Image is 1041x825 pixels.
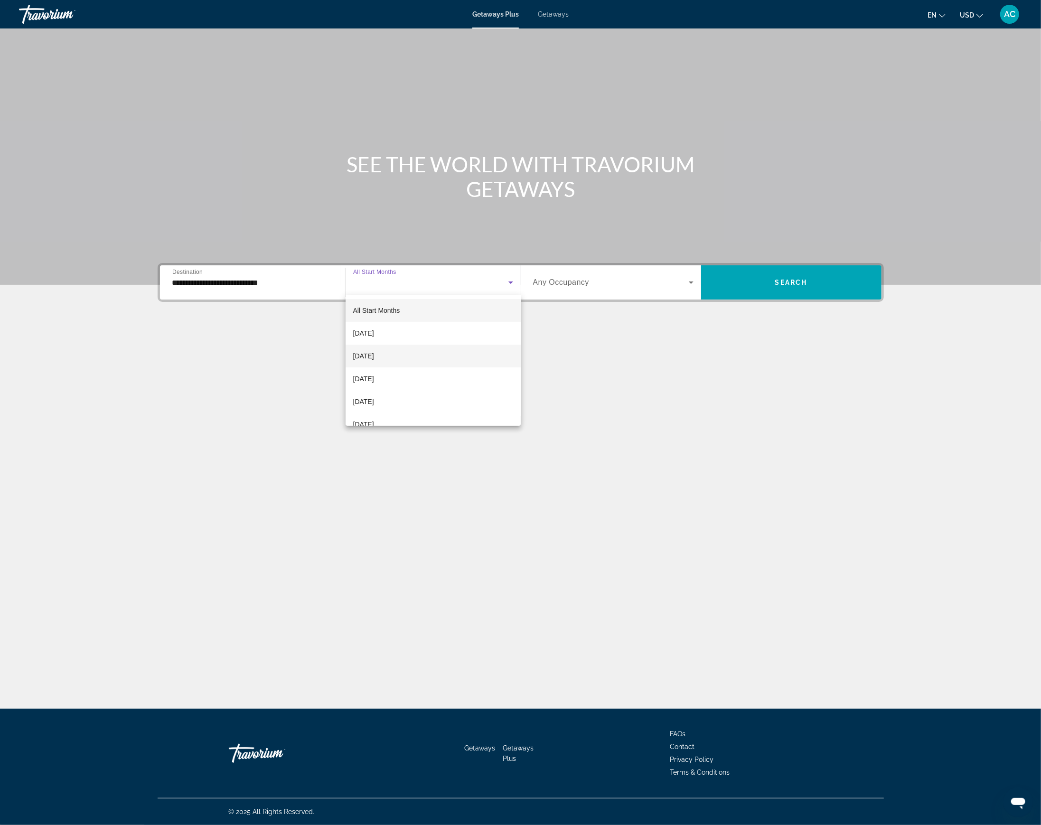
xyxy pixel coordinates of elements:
iframe: Button to launch messaging window [1003,787,1033,817]
span: [DATE] [353,350,374,362]
span: [DATE] [353,419,374,430]
span: All Start Months [353,307,400,314]
span: [DATE] [353,373,374,384]
span: [DATE] [353,328,374,339]
span: [DATE] [353,396,374,407]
